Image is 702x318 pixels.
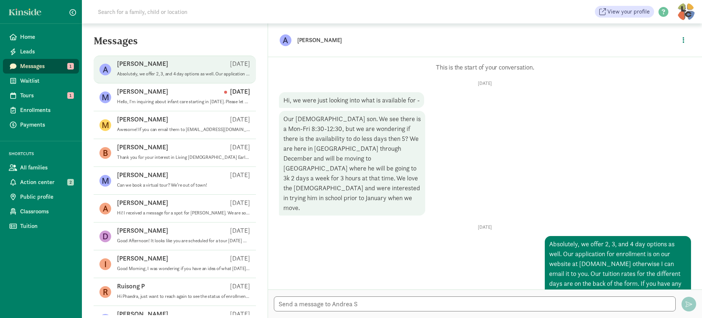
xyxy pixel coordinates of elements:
[224,87,250,96] p: [DATE]
[230,254,250,263] p: [DATE]
[117,127,250,132] p: Awesome! If you can email them to [EMAIL_ADDRESS][DOMAIN_NAME], that would be great. I'll set you...
[117,71,250,77] p: Absolutely, we offer 2, 3, and 4 day options as well. Our application for enrollment is on our we...
[117,115,168,124] p: [PERSON_NAME]
[99,64,111,75] figure: A
[3,59,79,74] a: Messages 1
[99,231,111,242] figure: D
[94,4,299,19] input: Search for a family, child or location
[20,207,73,216] span: Classrooms
[99,258,111,270] figure: I
[230,171,250,179] p: [DATE]
[20,47,73,56] span: Leads
[20,222,73,231] span: Tuition
[3,30,79,44] a: Home
[279,63,691,72] p: This is the start of your conversation.
[3,117,79,132] a: Payments
[20,62,73,71] span: Messages
[99,91,111,103] figure: M
[117,59,168,68] p: [PERSON_NAME]
[3,88,79,103] a: Tours 1
[20,91,73,100] span: Tours
[230,115,250,124] p: [DATE]
[99,286,111,298] figure: R
[279,224,691,230] p: [DATE]
[117,226,168,235] p: [PERSON_NAME]
[99,147,111,159] figure: B
[3,74,79,88] a: Waitlist
[117,182,250,188] p: Can we book a virtual tour? We’re out of town!
[82,35,268,53] h5: Messages
[20,192,73,201] span: Public profile
[20,120,73,129] span: Payments
[280,34,291,46] figure: A
[117,171,168,179] p: [PERSON_NAME]
[117,154,250,160] p: Thank you for your interest in Living [DEMOGRAPHIC_DATA] Early Learning Center. I just wanted to ...
[117,293,250,299] p: Hi Phaedra, just want to reach again to see the status of enrollment. Have you gone through the w...
[297,35,528,45] p: [PERSON_NAME]
[99,203,111,214] figure: A
[117,254,168,263] p: [PERSON_NAME]
[67,92,74,99] span: 1
[230,226,250,235] p: [DATE]
[230,143,250,151] p: [DATE]
[99,175,111,187] figure: M
[3,103,79,117] a: Enrollments
[117,282,145,291] p: Ruisong P
[3,204,79,219] a: Classrooms
[117,143,168,151] p: [PERSON_NAME]
[595,6,654,18] a: View your profile
[117,210,250,216] p: Hi! I received a message for a spot for [PERSON_NAME]. We are so thrilled! We see that the spot g...
[3,219,79,233] a: Tuition
[607,7,650,16] span: View your profile
[20,163,73,172] span: All families
[20,76,73,85] span: Waitlist
[3,190,79,204] a: Public profile
[3,44,79,59] a: Leads
[279,111,425,216] div: Our [DEMOGRAPHIC_DATA] son. We see there is a Mon-Fri 8:30-12:30, but we are wondering if there i...
[117,198,168,207] p: [PERSON_NAME]
[99,119,111,131] figure: M
[20,33,73,41] span: Home
[67,179,74,186] span: 2
[3,175,79,190] a: Action center 2
[117,238,250,244] p: Good Afternoon! It looks like you are scheduled for a tour [DATE] morning however we had somethin...
[279,92,424,108] div: Hi, we were just looking into what is available for -
[117,266,250,272] p: Good Morning, I was wondering if you have an idea of what [DATE] is looking like or when you will...
[230,282,250,291] p: [DATE]
[3,160,79,175] a: All families
[117,99,250,105] p: Hello, I'm inquiring about infant care starting in [DATE]. Please let me know if you'd have avail...
[20,178,73,187] span: Action center
[230,59,250,68] p: [DATE]
[545,236,691,311] div: Absolutely, we offer 2, 3, and 4 day options as well. Our application for enrollment is on our we...
[230,198,250,207] p: [DATE]
[279,81,691,86] p: [DATE]
[117,87,168,96] p: [PERSON_NAME]
[20,106,73,115] span: Enrollments
[67,63,74,70] span: 1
